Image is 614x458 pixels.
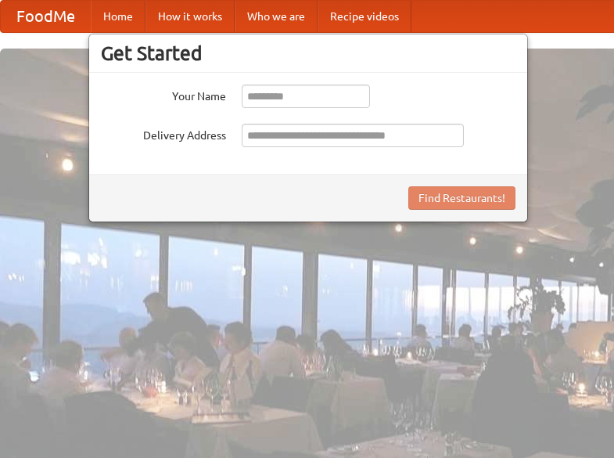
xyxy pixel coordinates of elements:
[1,1,91,32] a: FoodMe
[318,1,411,32] a: Recipe videos
[235,1,318,32] a: Who we are
[91,1,145,32] a: Home
[408,186,515,210] button: Find Restaurants!
[101,41,515,65] h3: Get Started
[145,1,235,32] a: How it works
[101,124,226,143] label: Delivery Address
[101,85,226,104] label: Your Name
